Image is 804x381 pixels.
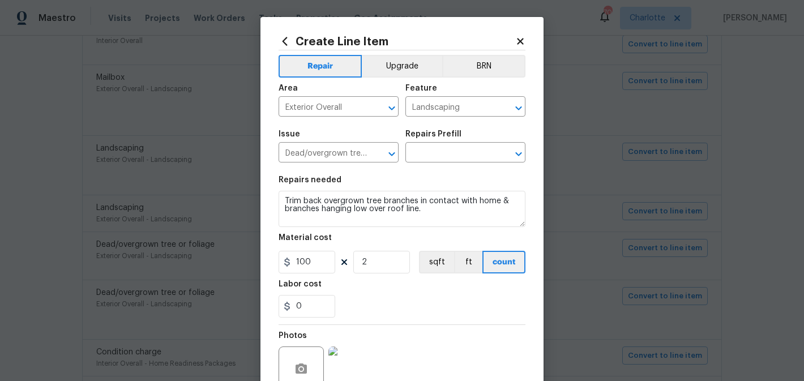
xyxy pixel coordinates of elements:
h5: Photos [279,332,307,340]
button: Open [384,146,400,162]
button: sqft [419,251,454,273]
button: Open [511,100,527,116]
h5: Area [279,84,298,92]
button: Repair [279,55,362,78]
button: Open [384,100,400,116]
h5: Feature [405,84,437,92]
h5: Labor cost [279,280,322,288]
button: Open [511,146,527,162]
textarea: Trim back overgrown tree branches in contact with home & branches hanging low over roof line. [279,191,525,227]
button: ft [454,251,482,273]
button: count [482,251,525,273]
button: Upgrade [362,55,443,78]
h5: Material cost [279,234,332,242]
h5: Issue [279,130,300,138]
h5: Repairs Prefill [405,130,461,138]
h5: Repairs needed [279,176,341,184]
button: BRN [442,55,525,78]
h2: Create Line Item [279,35,515,48]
